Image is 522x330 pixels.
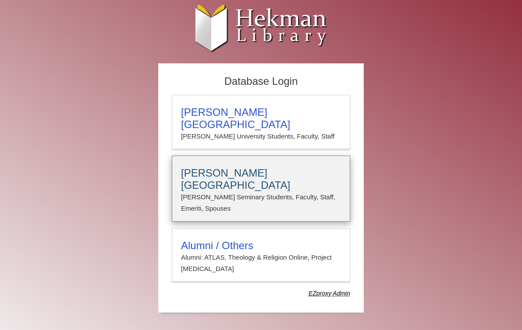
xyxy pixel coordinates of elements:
h2: Database Login [167,73,355,90]
p: [PERSON_NAME] Seminary Students, Faculty, Staff, Emeriti, Spouses [181,191,341,215]
p: Alumni: ATLAS, Theology & Religion Online, Project [MEDICAL_DATA] [181,252,341,275]
h3: [PERSON_NAME][GEOGRAPHIC_DATA] [181,106,341,131]
h3: [PERSON_NAME][GEOGRAPHIC_DATA] [181,167,341,191]
a: [PERSON_NAME][GEOGRAPHIC_DATA][PERSON_NAME] University Students, Faculty, Staff [172,95,350,149]
h3: Alumni / Others [181,240,341,252]
p: [PERSON_NAME] University Students, Faculty, Staff [181,131,341,142]
summary: Alumni / OthersAlumni: ATLAS, Theology & Religion Online, Project [MEDICAL_DATA] [181,240,341,275]
dfn: Use Alumni login [309,290,350,297]
a: [PERSON_NAME][GEOGRAPHIC_DATA][PERSON_NAME] Seminary Students, Faculty, Staff, Emeriti, Spouses [172,156,350,222]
